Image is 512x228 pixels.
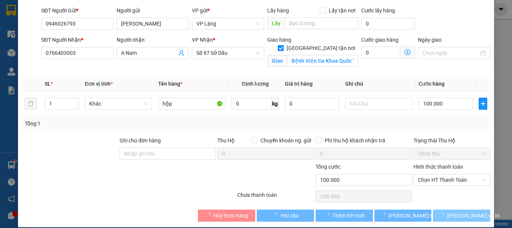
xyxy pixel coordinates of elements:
span: Chưa thu [418,148,486,159]
input: Dọc đường [284,17,358,29]
span: Giá trị hàng [285,81,313,87]
span: loading [324,213,332,218]
span: Phí thu hộ khách nhận trả [322,136,388,145]
label: Ngày giao [418,37,442,43]
span: Đơn vị tính [85,81,113,87]
img: logo [3,30,42,68]
div: Chưa thanh toán [237,191,315,204]
span: Thêm ĐH mới [332,211,364,220]
input: Ngày giao [422,49,479,57]
input: Ghi Chú [345,98,413,110]
span: Yêu cầu [280,211,299,220]
span: Tổng cước [316,164,340,170]
span: Lấy [267,17,284,29]
span: Định lượng [242,81,268,87]
span: [PERSON_NAME] và In [447,211,500,220]
div: SĐT Người Gửi [41,6,114,15]
div: Tổng: 1 [25,119,198,128]
div: VP gửi [192,6,264,15]
th: Ghi chú [342,77,416,91]
span: Chọn HT Thanh Toán [418,174,486,186]
button: delete [25,98,37,110]
span: Lấy tận nơi [326,6,358,15]
span: [GEOGRAPHIC_DATA] tận nơi [284,44,358,52]
span: Số 97 Sở Dầu [196,47,260,59]
button: plus [479,98,487,110]
span: Khác [89,98,148,109]
span: plus [479,101,487,107]
span: kg [271,98,279,110]
span: [PERSON_NAME] thay đổi [389,211,449,220]
input: Cước giao hàng [361,47,400,59]
input: Ghi chú đơn hàng [120,148,216,160]
div: Người nhận [117,36,189,44]
strong: CHUYỂN PHÁT NHANH VIP ANH HUY [46,6,103,30]
div: Trạng thái Thu Hộ [413,136,490,145]
div: SĐT Người Nhận [41,36,114,44]
input: VD: Bàn, Ghế [158,98,226,110]
span: Cước hàng [419,81,445,87]
span: Giao hàng [267,37,291,43]
label: Cước giao hàng [361,37,398,43]
button: [PERSON_NAME] và In [433,210,490,222]
input: Cước lấy hàng [361,18,415,30]
span: SL [45,81,51,87]
span: loading [272,213,280,218]
span: Hủy Đơn Hàng [214,211,248,220]
button: [PERSON_NAME] thay đổi [374,210,432,222]
label: Hình thức thanh toán [413,164,463,170]
span: VP Láng [196,18,260,29]
span: Thu Hộ [217,137,235,143]
span: user-add [178,50,184,56]
span: loading [205,213,214,218]
span: Chuyển khoản ng. gửi [257,136,314,145]
div: Người gửi [117,6,189,15]
label: Ghi chú đơn hàng [120,137,161,143]
button: Thêm ĐH mới [316,210,373,222]
span: dollar-circle [404,49,410,55]
span: loading [380,213,389,218]
span: loading [439,213,447,218]
span: Chuyển phát nhanh: [GEOGRAPHIC_DATA] - [GEOGRAPHIC_DATA] [42,32,107,59]
span: Lấy hàng [267,8,289,14]
button: Hủy Đơn Hàng [198,210,255,222]
span: Tên hàng [158,81,183,87]
input: Giao tận nơi [287,55,358,67]
span: Giao [267,55,287,67]
span: VP Nhận [192,37,213,43]
label: Cước lấy hàng [361,8,395,14]
button: Yêu cầu [257,210,314,222]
